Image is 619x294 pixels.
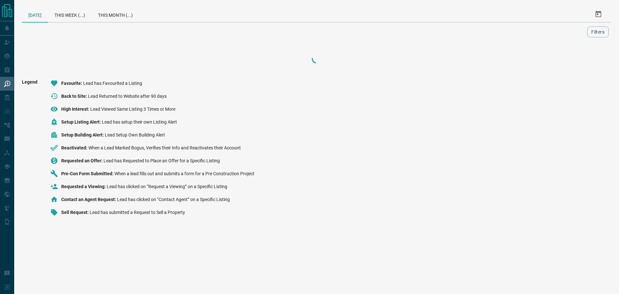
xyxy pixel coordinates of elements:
span: Back to Site [61,94,88,99]
span: Lead has Requested to Place an Offer for a Specific Listing [103,158,220,163]
button: Select Date Range [591,6,606,22]
span: Requested a Viewing [61,184,107,189]
span: Lead Setup Own Building Alert [105,132,165,137]
span: Sell Request [61,210,90,215]
div: [DATE] [22,6,48,23]
span: Legend [22,79,37,221]
span: Lead Viewed Same Listing 3 Times or More [90,106,175,112]
span: Contact an Agent Request [61,197,117,202]
div: Loading [284,52,349,65]
div: This Week (...) [48,6,92,22]
span: Setup Building Alert [61,132,105,137]
span: Lead has clicked on “Contact Agent” on a Specific Listing [117,197,230,202]
div: This Month (...) [92,6,139,22]
span: Lead Returned to Website after 90 days [88,94,167,99]
span: When a lead fills out and submits a form for a Pre Construction Project [114,171,254,176]
span: Pre-Con Form Submitted [61,171,114,176]
span: Lead has Favourited a Listing [83,81,142,86]
span: Requested an Offer [61,158,103,163]
span: Reactivated [61,145,88,150]
span: Setup Listing Alert [61,119,102,125]
button: Filters [587,26,609,37]
span: Lead has clicked on “Request a Viewing” on a Specific Listing [107,184,227,189]
span: When a Lead Marked Bogus, Verifies their Info and Reactivates their Account [88,145,241,150]
span: High Interest [61,106,90,112]
span: Lead has submitted a Request to Sell a Property [90,210,185,215]
span: Lead has setup their own Listing Alert [102,119,177,125]
span: Favourite [61,81,83,86]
